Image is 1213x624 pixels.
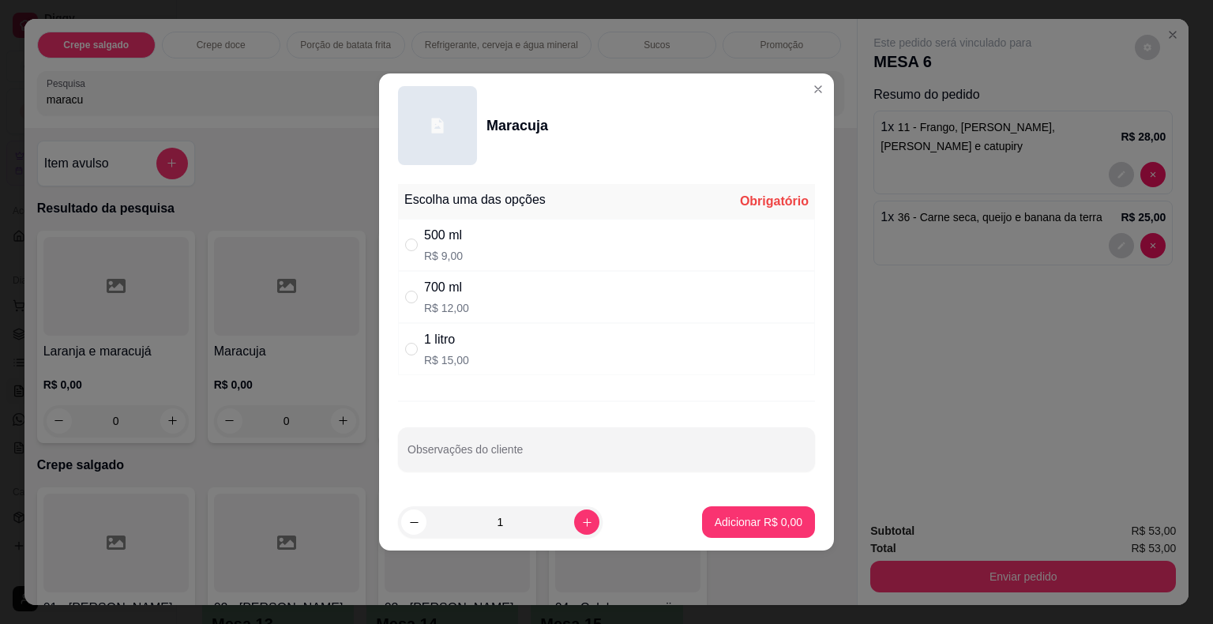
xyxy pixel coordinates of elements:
button: increase-product-quantity [574,509,599,535]
div: 1 litro [424,330,469,349]
div: Obrigatório [740,192,809,211]
button: decrease-product-quantity [401,509,426,535]
div: Escolha uma das opções [404,190,546,209]
div: 500 ml [424,226,463,245]
button: Close [806,77,831,102]
p: R$ 9,00 [424,248,463,264]
p: R$ 15,00 [424,352,469,368]
p: R$ 12,00 [424,300,469,316]
input: Observações do cliente [407,448,806,464]
button: Adicionar R$ 0,00 [702,506,815,538]
p: Adicionar R$ 0,00 [715,514,802,530]
div: Maracuja [486,115,548,137]
div: 700 ml [424,278,469,297]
